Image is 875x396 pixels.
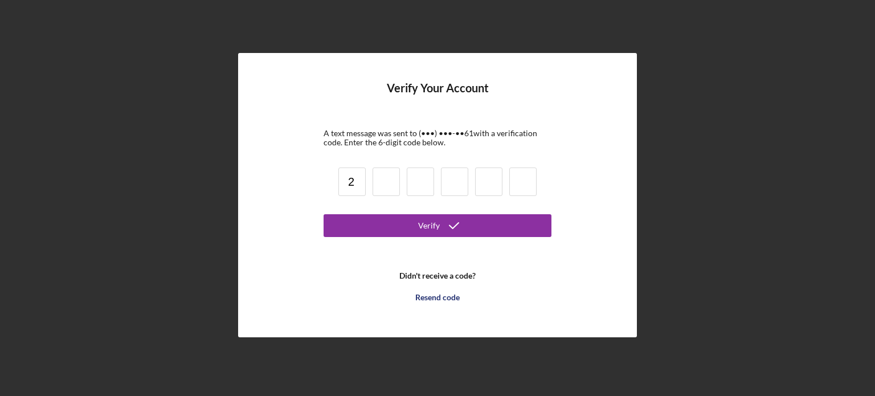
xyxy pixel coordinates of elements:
button: Verify [324,214,551,237]
button: Resend code [324,286,551,309]
div: A text message was sent to (•••) •••-•• 61 with a verification code. Enter the 6-digit code below. [324,129,551,147]
div: Resend code [415,286,460,309]
h4: Verify Your Account [387,81,489,112]
div: Verify [418,214,440,237]
b: Didn't receive a code? [399,271,476,280]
